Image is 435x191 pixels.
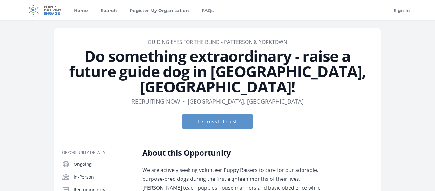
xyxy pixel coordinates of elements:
a: Guiding Eyes for the Blind - Patterson & Yorktown [148,39,287,46]
div: • [183,97,185,106]
h3: Opportunity Details [62,150,132,155]
dd: [GEOGRAPHIC_DATA], [GEOGRAPHIC_DATA] [188,97,303,106]
p: In-Person [74,174,132,180]
dd: Recruiting now [132,97,180,106]
h2: About this Opportunity [142,148,329,158]
h1: Do something extraordinary - raise a future guide dog in [GEOGRAPHIC_DATA], [GEOGRAPHIC_DATA]! [62,48,373,94]
button: Express Interest [182,114,253,129]
p: Ongoing [74,161,132,167]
